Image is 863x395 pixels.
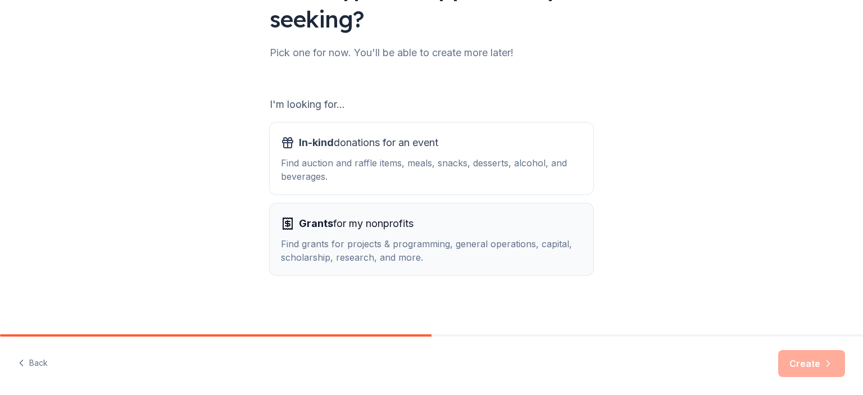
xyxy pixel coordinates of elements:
[270,44,593,62] div: Pick one for now. You'll be able to create more later!
[299,134,438,152] span: donations for an event
[281,156,582,183] div: Find auction and raffle items, meals, snacks, desserts, alcohol, and beverages.
[270,203,593,275] button: Grantsfor my nonprofitsFind grants for projects & programming, general operations, capital, schol...
[270,122,593,194] button: In-kinddonations for an eventFind auction and raffle items, meals, snacks, desserts, alcohol, and...
[281,237,582,264] div: Find grants for projects & programming, general operations, capital, scholarship, research, and m...
[18,352,48,375] button: Back
[299,137,334,148] span: In-kind
[270,96,593,113] div: I'm looking for...
[299,215,414,233] span: for my nonprofits
[299,217,333,229] span: Grants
